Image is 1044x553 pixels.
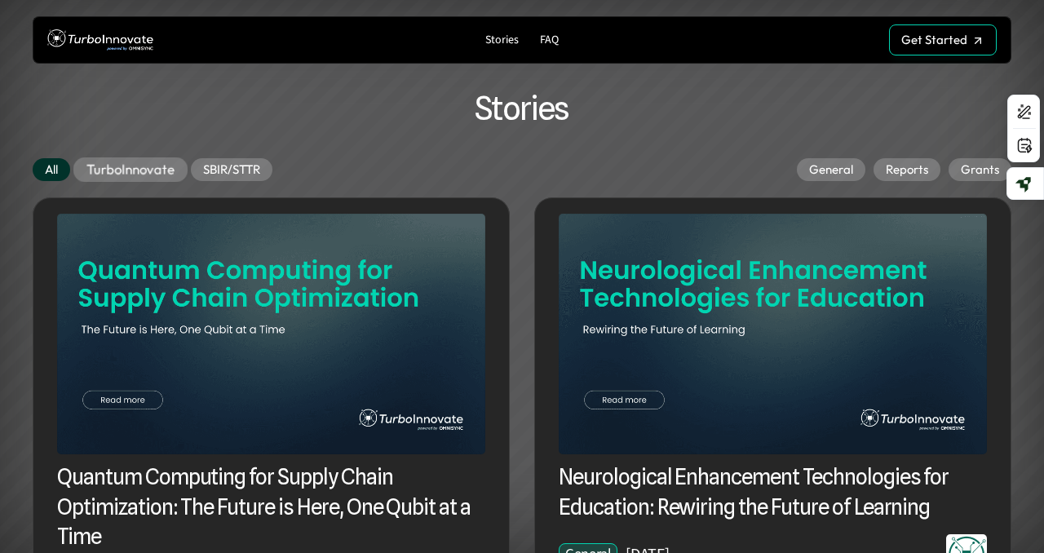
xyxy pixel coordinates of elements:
p: FAQ [540,33,559,47]
a: Stories [479,29,525,51]
p: Get Started [901,33,967,47]
img: TurboInnovate Logo [47,25,153,55]
p: Stories [485,33,519,47]
a: FAQ [533,29,565,51]
a: Get Started [889,24,997,55]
